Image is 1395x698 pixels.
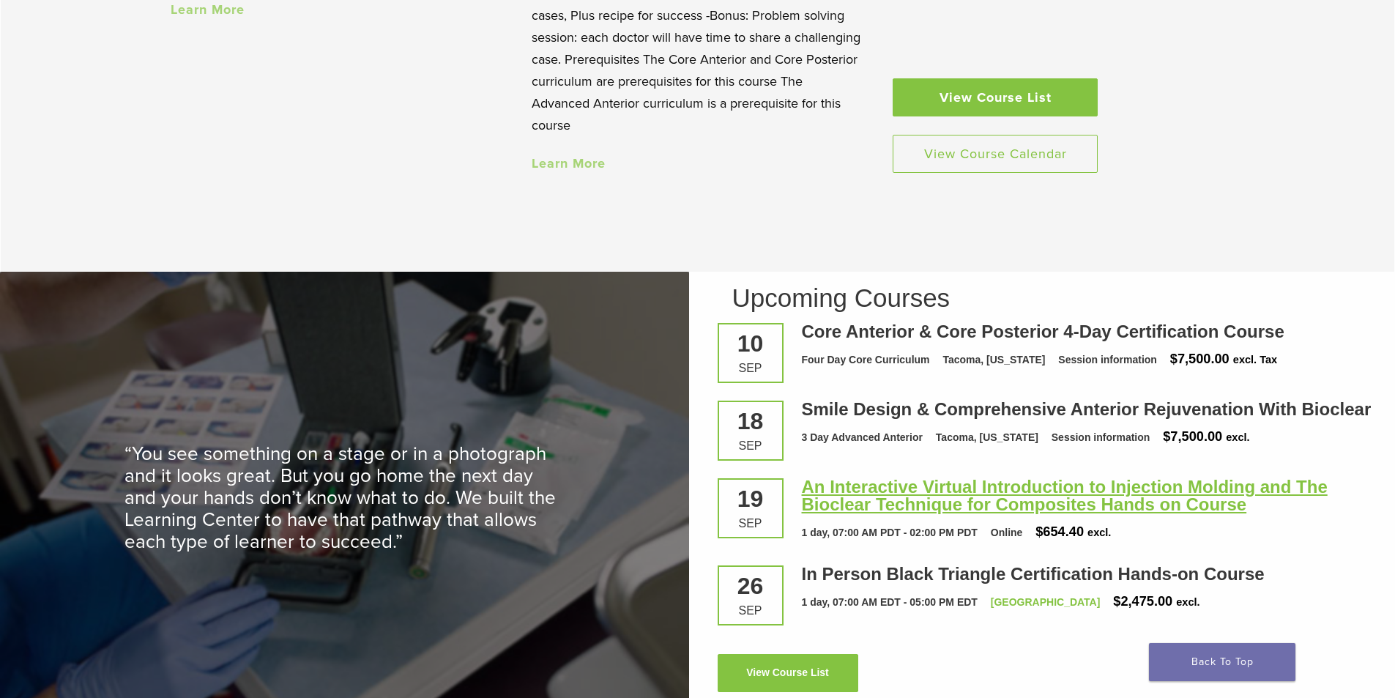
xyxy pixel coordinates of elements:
div: 1 day, 07:00 AM PDT - 02:00 PM PDT [802,525,978,541]
span: $654.40 [1035,524,1084,539]
div: Four Day Core Curriculum [802,352,930,368]
div: 3 Day Advanced Anterior [802,430,923,445]
span: excl. Tax [1233,354,1277,365]
a: Smile Design & Comprehensive Anterior Rejuvenation With Bioclear [802,399,1372,419]
a: View Course List [718,654,858,692]
div: Sep [730,363,771,374]
span: $7,500.00 [1170,352,1230,366]
div: 26 [730,574,771,598]
span: excl. [1176,596,1199,608]
div: Online [991,525,1023,541]
span: $2,475.00 [1113,594,1172,609]
a: An Interactive Virtual Introduction to Injection Molding and The Bioclear Technique for Composite... [802,477,1328,514]
a: Learn More [532,155,606,171]
span: excl. [1087,527,1111,538]
h2: Upcoming Courses [732,285,1370,311]
div: Sep [730,518,771,530]
span: $7,500.00 [1163,429,1222,444]
a: Back To Top [1149,643,1295,681]
div: 10 [730,332,771,355]
div: Sep [730,605,771,617]
a: View Course List [893,78,1098,116]
div: Tacoma, [US_STATE] [942,352,1045,368]
div: Tacoma, [US_STATE] [936,430,1038,445]
a: [GEOGRAPHIC_DATA] [991,596,1101,608]
div: 19 [730,487,771,510]
a: View Course Calendar [893,135,1098,173]
a: Learn More [171,1,245,18]
a: In Person Black Triangle Certification Hands-on Course [802,564,1265,584]
a: Core Anterior & Core Posterior 4-Day Certification Course [802,322,1284,341]
p: “You see something on a stage or in a photograph and it looks great. But you go home the next day... [124,443,564,553]
div: 18 [730,409,771,433]
div: Sep [730,440,771,452]
div: Session information [1058,352,1157,368]
span: excl. [1226,431,1249,443]
div: Session information [1052,430,1150,445]
div: 1 day, 07:00 AM EDT - 05:00 PM EDT [802,595,978,610]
